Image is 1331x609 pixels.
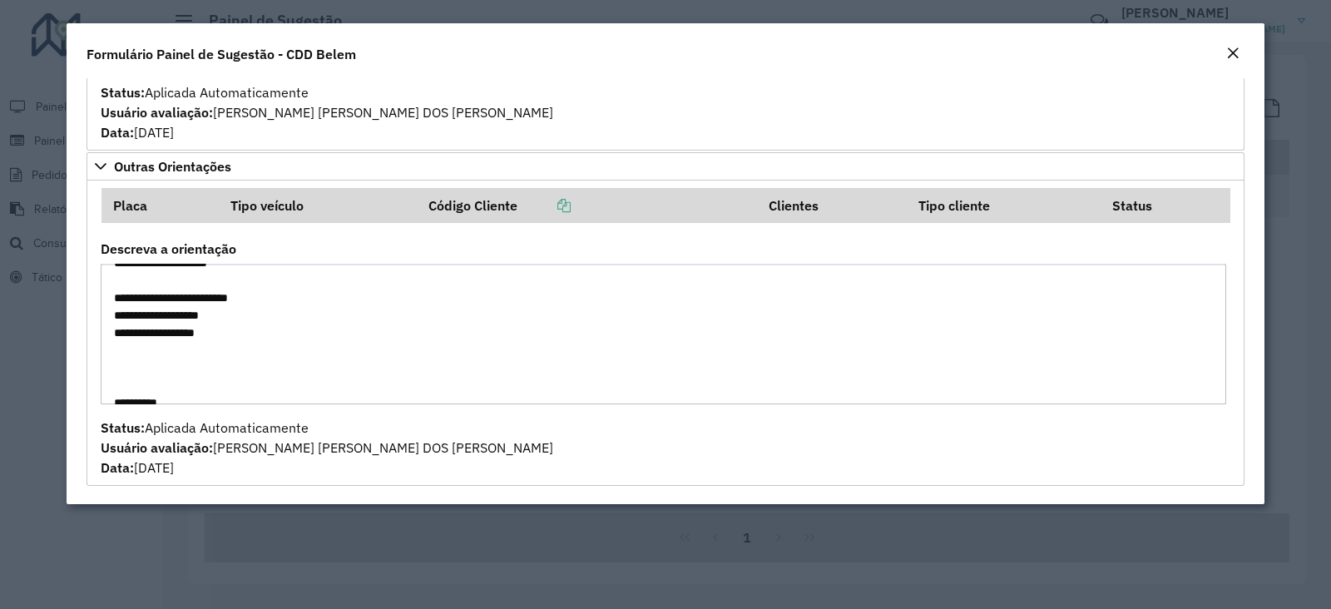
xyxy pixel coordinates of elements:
label: Descreva a orientação [101,239,236,259]
th: Tipo cliente [907,188,1101,223]
th: Tipo veículo [219,188,417,223]
strong: Status: [101,419,145,436]
span: Aplicada Automaticamente [PERSON_NAME] [PERSON_NAME] DOS [PERSON_NAME] [DATE] [101,419,553,476]
a: Outras Orientações [87,152,1244,181]
th: Código Cliente [417,188,757,223]
a: Copiar [517,197,571,214]
button: Close [1221,43,1244,65]
strong: Status: [101,84,145,101]
div: Outras Orientações [87,181,1244,486]
h4: Formulário Painel de Sugestão - CDD Belem [87,44,356,64]
th: Status [1101,188,1230,223]
th: Placa [101,188,220,223]
span: Aplicada Automaticamente [PERSON_NAME] [PERSON_NAME] DOS [PERSON_NAME] [DATE] [101,84,553,141]
em: Fechar [1226,47,1239,60]
strong: Usuário avaliação: [101,439,213,456]
strong: Data: [101,124,134,141]
span: Outras Orientações [114,160,231,173]
strong: Data: [101,459,134,476]
th: Clientes [757,188,907,223]
strong: Usuário avaliação: [101,104,213,121]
